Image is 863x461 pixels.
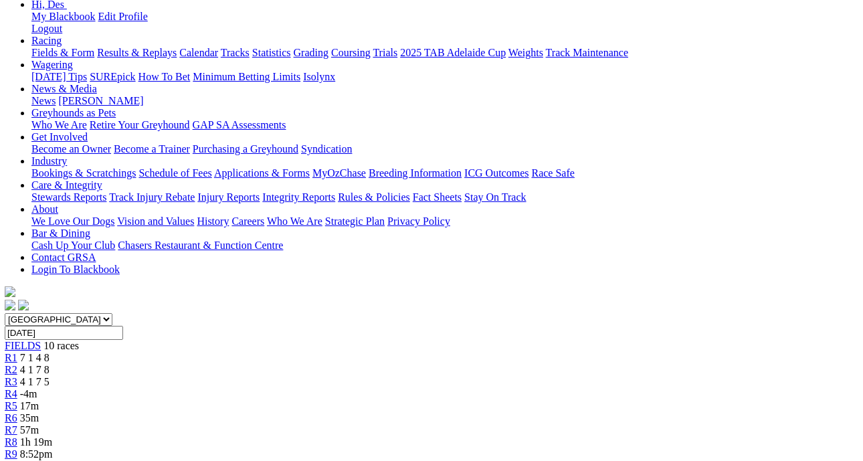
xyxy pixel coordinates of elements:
[20,364,50,375] span: 4 1 7 8
[221,47,250,58] a: Tracks
[31,47,94,58] a: Fields & Form
[303,71,335,82] a: Isolynx
[31,155,67,167] a: Industry
[5,400,17,411] a: R5
[31,215,857,227] div: About
[267,215,322,227] a: Who We Are
[43,340,79,351] span: 10 races
[31,131,88,143] a: Get Involved
[20,436,52,448] span: 1h 19m
[5,388,17,399] a: R4
[31,143,111,155] a: Become an Owner
[5,448,17,460] a: R9
[193,143,298,155] a: Purchasing a Greyhound
[5,286,15,297] img: logo-grsa-white.png
[179,47,218,58] a: Calendar
[5,352,17,363] a: R1
[109,191,195,203] a: Track Injury Rebate
[193,119,286,130] a: GAP SA Assessments
[369,167,462,179] a: Breeding Information
[31,83,97,94] a: News & Media
[31,203,58,215] a: About
[138,167,211,179] a: Schedule of Fees
[31,227,90,239] a: Bar & Dining
[301,143,352,155] a: Syndication
[325,215,385,227] a: Strategic Plan
[31,240,115,251] a: Cash Up Your Club
[97,47,177,58] a: Results & Replays
[31,143,857,155] div: Get Involved
[20,424,39,436] span: 57m
[58,95,143,106] a: [PERSON_NAME]
[5,326,123,340] input: Select date
[5,300,15,310] img: facebook.svg
[98,11,148,22] a: Edit Profile
[31,215,114,227] a: We Love Our Dogs
[413,191,462,203] a: Fact Sheets
[20,400,39,411] span: 17m
[31,107,116,118] a: Greyhounds as Pets
[31,264,120,275] a: Login To Blackbook
[5,412,17,424] a: R6
[31,11,96,22] a: My Blackbook
[31,119,87,130] a: Who We Are
[20,388,37,399] span: -4m
[5,364,17,375] a: R2
[31,35,62,46] a: Racing
[31,167,136,179] a: Bookings & Scratchings
[387,215,450,227] a: Privacy Policy
[312,167,366,179] a: MyOzChase
[5,340,41,351] a: FIELDS
[31,95,857,107] div: News & Media
[193,71,300,82] a: Minimum Betting Limits
[400,47,506,58] a: 2025 TAB Adelaide Cup
[117,215,194,227] a: Vision and Values
[31,119,857,131] div: Greyhounds as Pets
[31,179,102,191] a: Care & Integrity
[20,376,50,387] span: 4 1 7 5
[546,47,628,58] a: Track Maintenance
[294,47,328,58] a: Grading
[138,71,191,82] a: How To Bet
[31,252,96,263] a: Contact GRSA
[252,47,291,58] a: Statistics
[464,167,529,179] a: ICG Outcomes
[20,412,39,424] span: 35m
[31,167,857,179] div: Industry
[90,119,190,130] a: Retire Your Greyhound
[338,191,410,203] a: Rules & Policies
[31,59,73,70] a: Wagering
[231,215,264,227] a: Careers
[331,47,371,58] a: Coursing
[31,240,857,252] div: Bar & Dining
[31,191,106,203] a: Stewards Reports
[214,167,310,179] a: Applications & Forms
[197,215,229,227] a: History
[464,191,526,203] a: Stay On Track
[90,71,135,82] a: SUREpick
[20,448,53,460] span: 8:52pm
[31,95,56,106] a: News
[20,352,50,363] span: 7 1 4 8
[5,376,17,387] a: R3
[18,300,29,310] img: twitter.svg
[31,71,857,83] div: Wagering
[262,191,335,203] a: Integrity Reports
[31,191,857,203] div: Care & Integrity
[373,47,397,58] a: Trials
[31,23,62,34] a: Logout
[5,436,17,448] a: R8
[531,167,574,179] a: Race Safe
[5,424,17,436] a: R7
[508,47,543,58] a: Weights
[31,11,857,35] div: Hi, Des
